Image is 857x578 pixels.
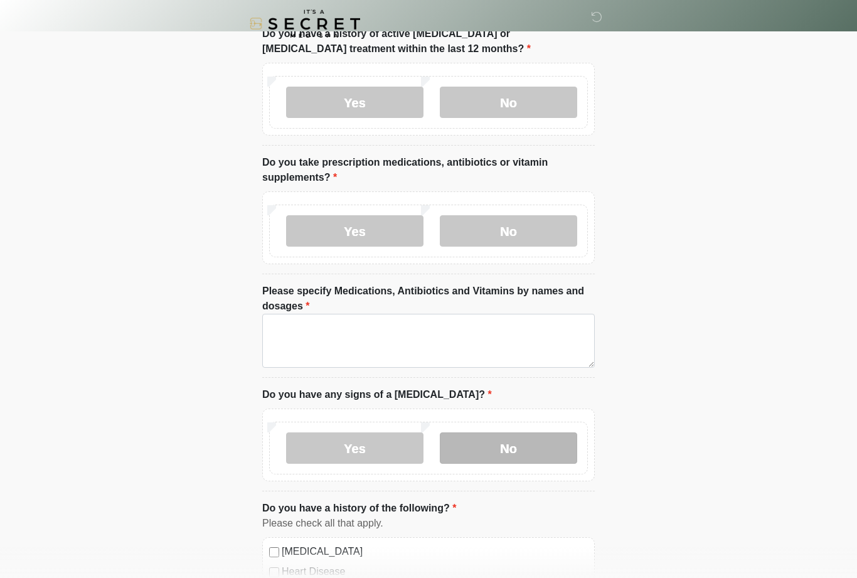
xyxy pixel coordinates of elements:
label: Do you take prescription medications, antibiotics or vitamin supplements? [262,155,595,185]
label: No [440,432,577,464]
label: No [440,215,577,247]
label: Do you have any signs of a [MEDICAL_DATA]? [262,387,492,402]
img: It's A Secret Med Spa Logo [250,9,360,38]
label: Do you have a history of the following? [262,501,456,516]
input: [MEDICAL_DATA] [269,547,279,557]
input: Heart Disease [269,567,279,577]
label: [MEDICAL_DATA] [282,544,588,559]
label: No [440,87,577,118]
label: Yes [286,87,423,118]
div: Please check all that apply. [262,516,595,531]
label: Yes [286,215,423,247]
label: Yes [286,432,423,464]
label: Please specify Medications, Antibiotics and Vitamins by names and dosages [262,284,595,314]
